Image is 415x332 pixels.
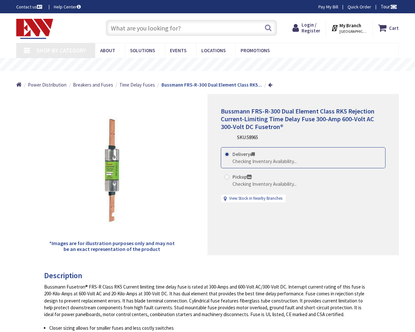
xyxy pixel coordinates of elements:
[100,47,115,53] span: About
[348,4,371,10] a: Quick Order
[73,81,113,88] a: Breakers and Fuses
[381,4,397,10] span: Tour
[16,4,43,10] a: Contact us
[28,81,66,88] a: Power Distribution
[28,82,66,88] span: Power Distribution
[54,4,81,10] a: Help Center
[44,283,366,318] div: Bussmann Fusetron® FRS-R Class RK5 Current limiting time delay fuse is rated at 300-Amps and 600-...
[378,22,399,34] a: Cart
[292,22,320,34] a: Login / Register
[237,134,258,141] div: SKU:
[302,22,320,34] span: Login / Register
[154,61,273,68] rs-layer: Free Same Day Pickup at 19 Locations
[16,19,53,39] img: Electrical Wholesalers, Inc.
[49,325,366,331] li: Closer sizing allows for smaller fuses and less costly switches
[119,82,155,88] span: Time Delay Fuses
[331,22,367,34] div: My Branch [GEOGRAPHIC_DATA], [GEOGRAPHIC_DATA]
[130,47,155,53] span: Solutions
[170,47,186,53] span: Events
[232,158,297,165] div: Checking Inventory Availability...
[47,105,177,235] img: Bussmann FRS-R-300 Dual Element Class RK5 Rejection Current-Limiting Time Delay Fuse 300-Amp 600-...
[241,47,270,53] span: Promotions
[73,82,113,88] span: Breakers and Fuses
[339,22,361,29] strong: My Branch
[339,29,367,34] span: [GEOGRAPHIC_DATA], [GEOGRAPHIC_DATA]
[106,20,277,36] input: What are you looking for?
[232,174,252,180] strong: Pickup
[161,82,262,88] strong: Bussmann FRS-R-300 Dual Element Class RK5...
[318,4,338,10] a: Pay My Bill
[229,196,282,202] a: View Stock in Nearby Branches
[221,107,374,131] span: Bussmann FRS-R-300 Dual Element Class RK5 Rejection Current-Limiting Time Delay Fuse 300-Amp 600-...
[201,47,226,53] span: Locations
[47,241,177,252] h5: *Images are for illustration purposes only and may not be an exact representation of the product
[119,81,155,88] a: Time Delay Fuses
[36,47,86,54] span: Shop By Category
[247,134,258,140] span: 58965
[232,181,297,187] div: Checking Inventory Availability...
[44,271,366,280] h3: Description
[232,151,255,157] strong: Delivery
[389,22,399,34] strong: Cart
